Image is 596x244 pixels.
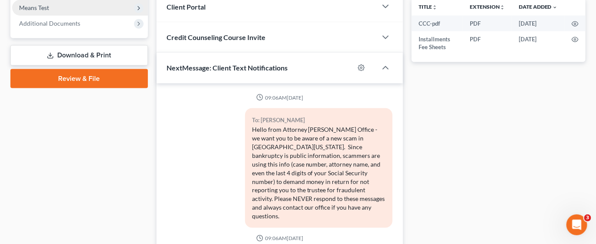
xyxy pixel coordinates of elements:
td: [DATE] [512,16,565,31]
div: To: [PERSON_NAME] [252,115,386,125]
td: [DATE] [512,31,565,55]
a: Extensionunfold_more [470,3,505,10]
i: unfold_more [432,5,437,10]
div: Hello from Attorney [PERSON_NAME] Office - we want you to be aware of a new scam in [GEOGRAPHIC_D... [252,125,386,221]
i: unfold_more [500,5,505,10]
span: NextMessage: Client Text Notifications [167,64,288,72]
a: Download & Print [10,45,148,66]
span: Credit Counseling Course Invite [167,33,266,41]
td: CCC-pdf [412,16,463,31]
iframe: Intercom live chat [567,214,587,235]
div: 09:06AM[DATE] [167,235,393,242]
span: 3 [584,214,591,221]
span: Means Test [19,4,49,11]
span: Client Portal [167,3,206,11]
div: 09:06AM[DATE] [167,94,393,101]
td: Installments Fee Sheets [412,31,463,55]
a: Titleunfold_more [419,3,437,10]
td: PDF [463,31,512,55]
i: expand_more [553,5,558,10]
a: Review & File [10,69,148,88]
a: Date Added expand_more [519,3,558,10]
span: Additional Documents [19,20,80,27]
td: PDF [463,16,512,31]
